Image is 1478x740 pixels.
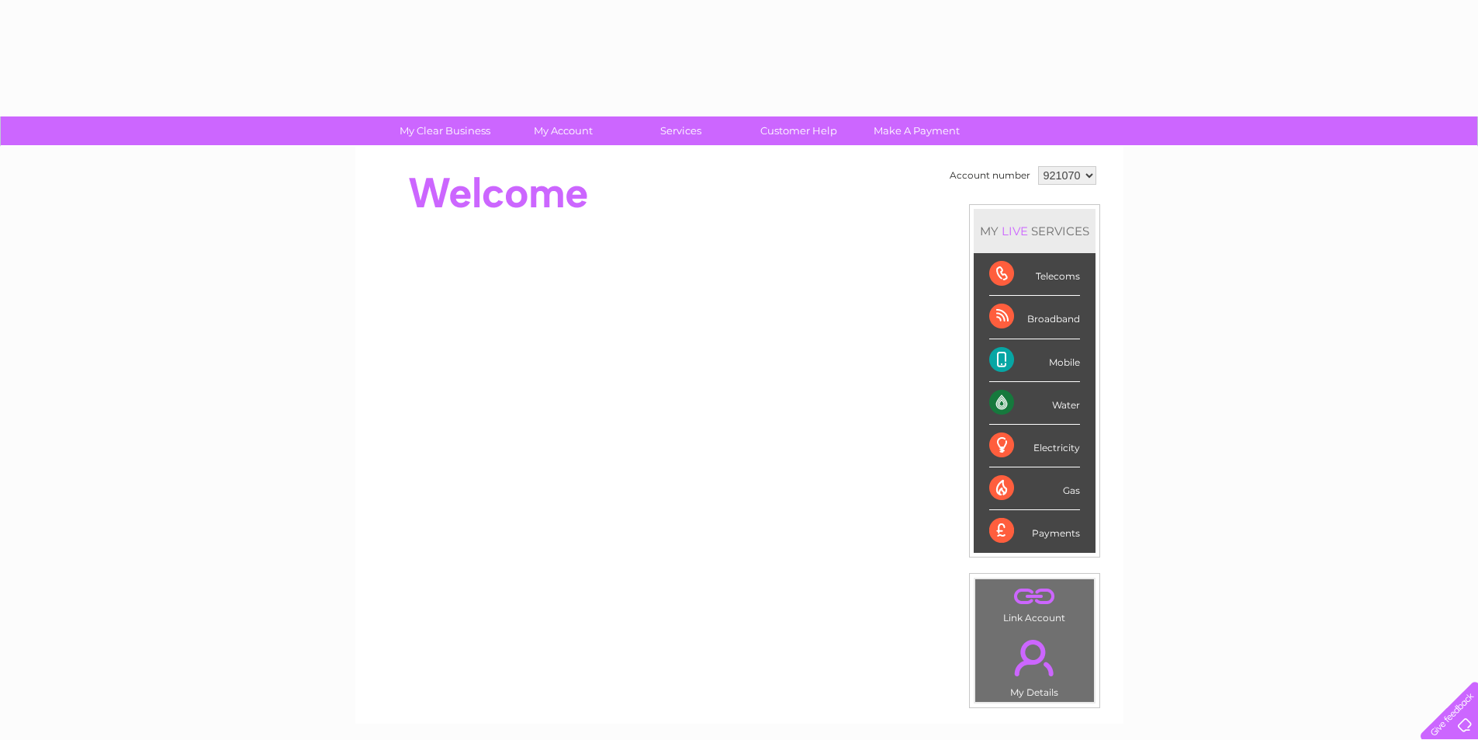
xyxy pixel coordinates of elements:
a: . [979,631,1090,685]
div: MY SERVICES [974,209,1096,253]
a: Customer Help [735,116,863,145]
div: Telecoms [989,253,1080,296]
div: LIVE [999,224,1031,238]
div: Payments [989,510,1080,552]
td: Account number [946,162,1034,189]
a: My Clear Business [381,116,509,145]
div: Gas [989,467,1080,510]
a: . [979,583,1090,610]
div: Mobile [989,339,1080,382]
div: Electricity [989,425,1080,467]
a: Make A Payment [853,116,981,145]
td: My Details [974,627,1095,703]
div: Broadband [989,296,1080,339]
a: Services [617,116,745,145]
a: My Account [499,116,627,145]
td: Link Account [974,578,1095,627]
div: Water [989,382,1080,425]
